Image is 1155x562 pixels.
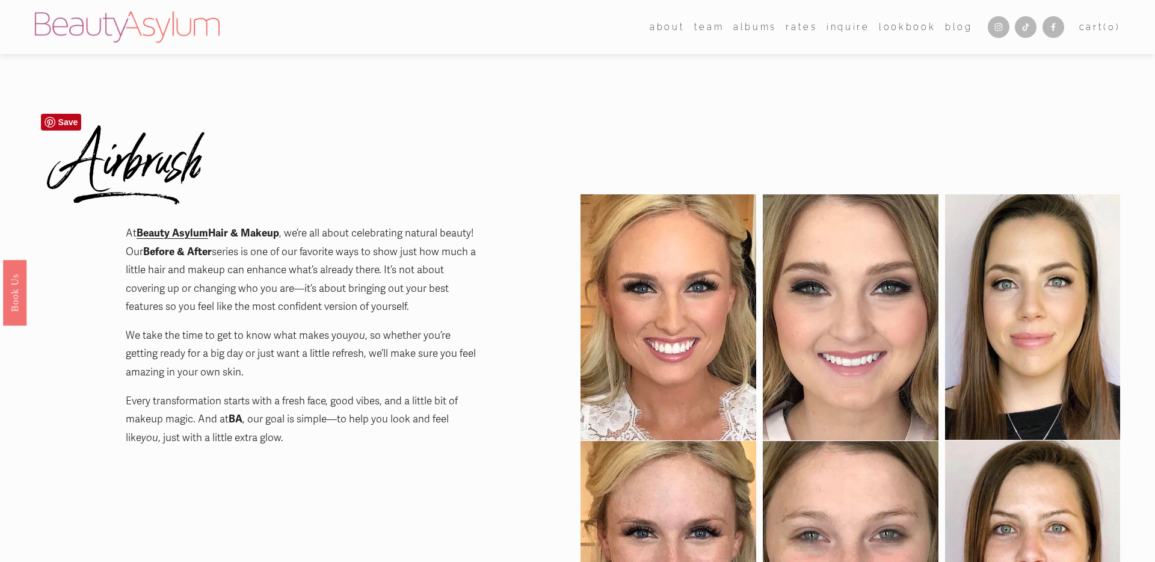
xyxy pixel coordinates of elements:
[763,194,938,440] img: airbrush makeup.JPG
[1043,16,1064,38] a: Facebook
[126,224,483,317] p: At , we’re all about celebrating natural beauty! Our series is one of our favorite ways to show j...
[143,245,212,258] strong: Before & After
[945,18,973,36] a: Blog
[137,227,208,239] a: Beauty Asylum
[1079,19,1121,35] a: 0 items in cart
[733,18,777,36] a: albums
[126,392,483,448] p: Every transformation starts with a fresh face, good vibes, and a little bit of makeup magic. And ...
[141,431,158,444] em: you
[786,18,817,36] a: Rates
[3,260,26,326] a: Book Us
[41,114,82,131] a: Pin it!
[827,18,870,36] a: Inquire
[126,327,483,382] p: We take the time to get to know what makes you , so whether you’re getting ready for a big day or...
[650,19,685,35] span: about
[348,329,365,342] em: you
[581,194,756,440] img: airbrush before after.JPG
[35,11,220,43] img: Beauty Asylum | Bridal Hair &amp; Makeup Charlotte &amp; Atlanta
[1015,16,1036,38] a: TikTok
[1108,22,1116,32] span: 0
[988,16,1009,38] a: Instagram
[208,227,279,239] strong: Hair & Makeup
[879,18,935,36] a: Lookbook
[650,18,685,36] a: folder dropdown
[694,19,724,35] span: team
[694,18,724,36] a: folder dropdown
[1103,22,1120,32] span: ( )
[229,413,242,425] strong: BA
[945,194,1121,440] img: IMG_9308.jpg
